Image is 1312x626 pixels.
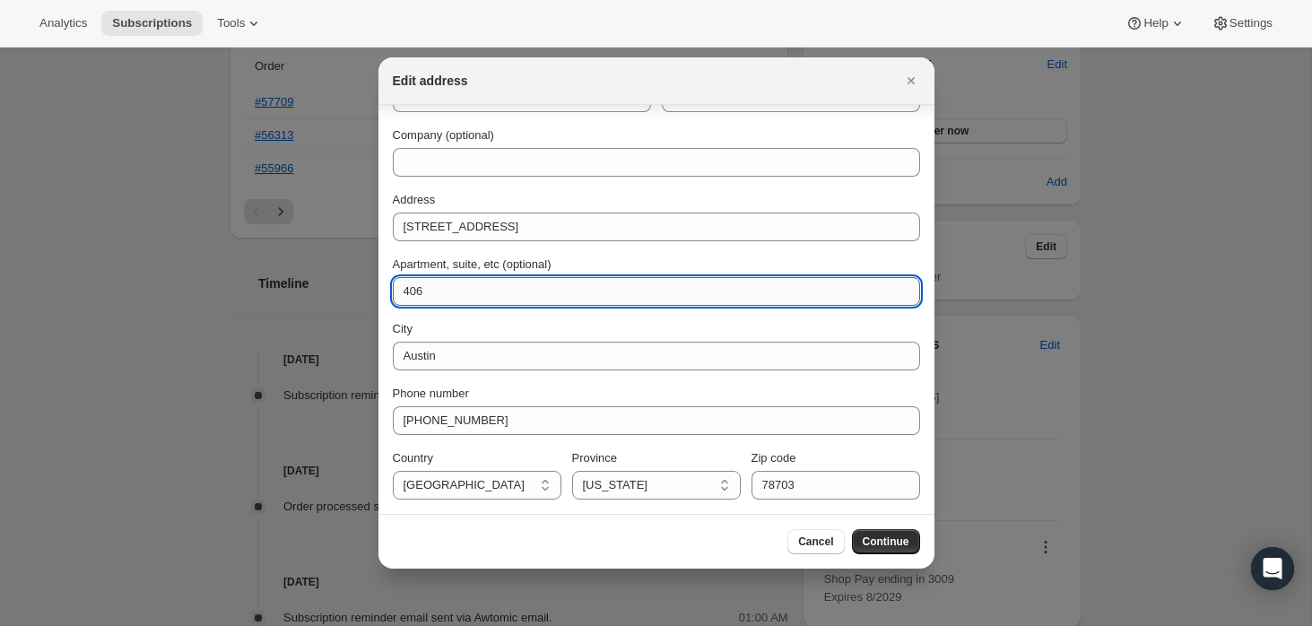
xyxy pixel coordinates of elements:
span: City [393,322,413,335]
button: Help [1115,11,1196,36]
span: Zip code [752,451,796,465]
span: Tools [217,16,245,30]
span: Continue [863,535,909,549]
h2: Edit address [393,72,468,90]
span: Settings [1229,16,1273,30]
button: Subscriptions [101,11,203,36]
button: Continue [852,529,920,554]
button: Close [899,68,924,93]
span: Country [393,451,434,465]
span: Apartment, suite, etc (optional) [393,257,552,271]
button: Settings [1201,11,1283,36]
span: Cancel [798,535,833,549]
span: Address [393,193,436,206]
button: Cancel [787,529,844,554]
span: Company (optional) [393,128,494,142]
span: Phone number [393,387,469,400]
button: Analytics [29,11,98,36]
span: Help [1143,16,1168,30]
span: Province [572,451,618,465]
div: Open Intercom Messenger [1251,547,1294,590]
button: Tools [206,11,274,36]
span: Subscriptions [112,16,192,30]
span: Analytics [39,16,87,30]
